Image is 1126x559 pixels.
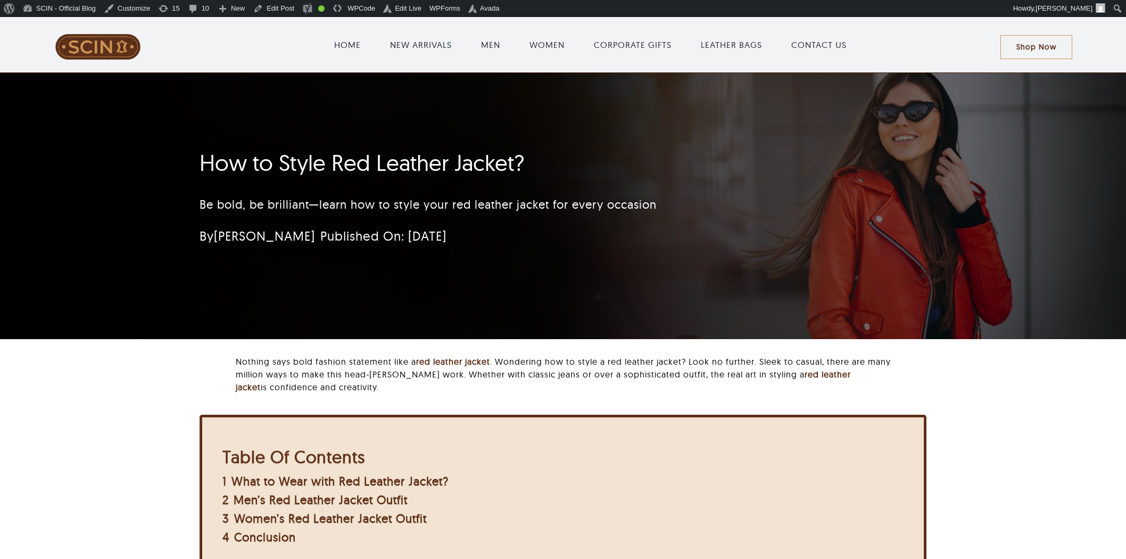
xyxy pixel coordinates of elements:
[200,150,800,176] h1: How to Style Red Leather Jacket?
[318,5,325,12] div: Good
[222,511,427,526] a: 3 Women’s Red Leather Jacket Outfit
[222,511,229,526] span: 3
[200,196,800,213] p: Be bold, be brilliant—learn how to style your red leather jacket for every occasion
[236,355,898,393] p: Nothing says bold fashion statement like a . Wondering how to style a red leather jacket? Look no...
[222,492,408,507] a: 2 Men’s Red Leather Jacket Outfit
[1000,35,1072,59] a: Shop Now
[791,38,847,51] a: CONTACT US
[390,38,452,51] a: NEW ARRIVALS
[222,446,365,467] b: Table Of Contents
[180,28,1000,62] nav: Main Menu
[594,38,672,51] a: CORPORATE GIFTS
[334,38,361,51] a: HOME
[222,492,229,507] span: 2
[214,228,315,244] a: [PERSON_NAME]
[222,530,296,545] a: 4 Conclusion
[416,356,490,367] a: red leather jacket
[231,474,449,489] span: What to Wear with Red Leather Jacket?
[222,530,229,545] span: 4
[234,530,296,545] span: Conclusion
[701,38,762,51] a: LEATHER BAGS
[529,38,565,51] a: WOMEN
[320,228,446,244] span: Published On: [DATE]
[1036,4,1092,12] span: [PERSON_NAME]
[200,228,315,244] span: By
[234,492,408,507] span: Men’s Red Leather Jacket Outfit
[234,511,427,526] span: Women’s Red Leather Jacket Outfit
[222,474,449,489] a: 1 What to Wear with Red Leather Jacket?
[481,38,500,51] a: MEN
[1016,43,1056,52] span: Shop Now
[222,474,227,489] span: 1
